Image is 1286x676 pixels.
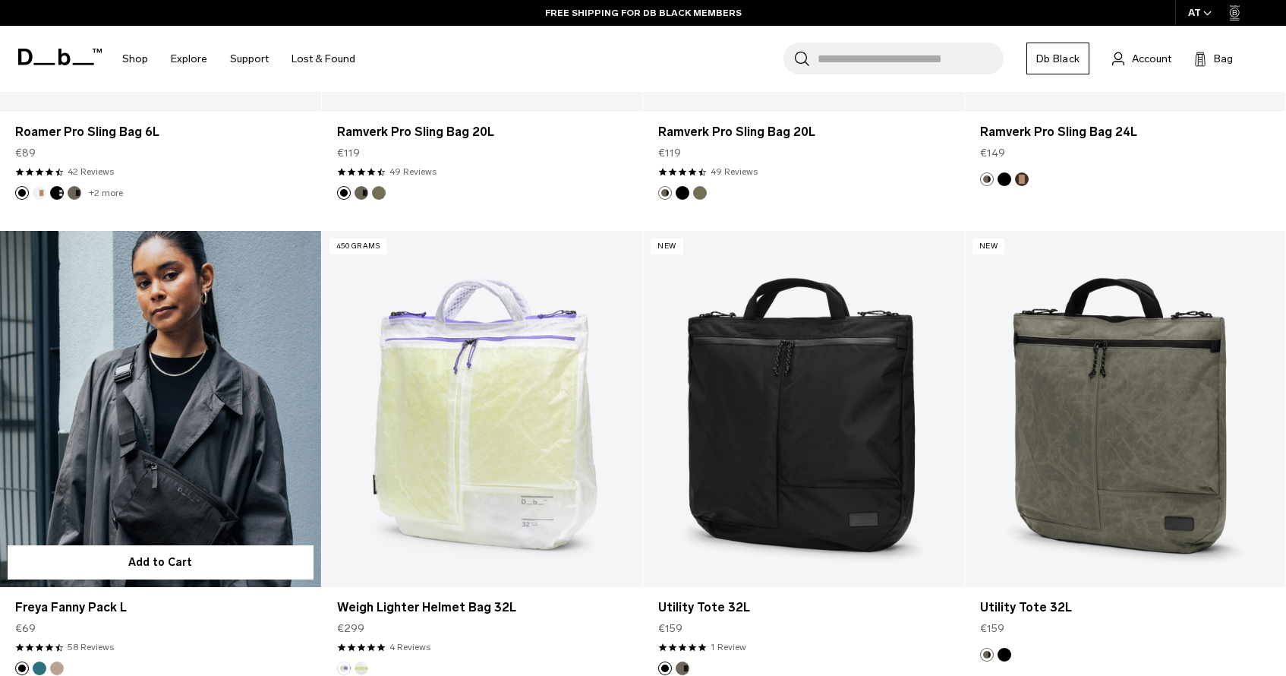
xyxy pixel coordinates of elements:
button: Black Out [998,648,1011,662]
button: Add to Cart [8,545,314,580]
a: 49 reviews [389,165,437,178]
span: Account [1132,51,1171,67]
button: Midnight Teal [33,662,46,675]
a: Ramverk Pro Sling Bag 20L [658,123,949,141]
span: €159 [658,621,682,637]
p: New [651,238,683,254]
button: Charcoal Grey [50,186,64,200]
button: Fogbow Beige [50,662,64,675]
span: €149 [980,145,1005,161]
button: Black Out [15,186,29,200]
span: €299 [337,621,364,637]
a: Explore [171,32,207,86]
p: New [972,238,1005,254]
button: Aurora [337,662,351,675]
a: Utility Tote 32L [643,231,964,587]
p: 450 grams [329,238,387,254]
span: €159 [980,621,1004,637]
button: Forest Green [676,662,689,675]
a: Ramverk Pro Sling Bag 20L [337,123,628,141]
a: Weigh Lighter Helmet Bag 32L [337,599,628,617]
a: Shop [122,32,148,86]
span: €89 [15,145,36,161]
a: Db Black [1026,43,1089,74]
a: Freya Fanny Pack L [15,599,306,617]
button: Mash Green [693,186,707,200]
a: 4 reviews [389,640,430,654]
span: €119 [658,145,681,161]
button: Black Out [658,662,672,675]
button: Forest Green [355,186,368,200]
button: Mash Green [372,186,386,200]
a: 49 reviews [711,165,758,178]
a: Lost & Found [292,32,355,86]
a: Ramverk Pro Sling Bag 24L [980,123,1271,141]
button: Forest Green [68,186,81,200]
button: Black Out [337,186,351,200]
button: Oatmilk [33,186,46,200]
button: Bag [1194,49,1233,68]
button: Espresso [1015,172,1029,186]
button: Black Out [998,172,1011,186]
a: Roamer Pro Sling Bag 6L [15,123,306,141]
button: Diffusion [355,662,368,675]
a: Utility Tote 32L [980,599,1271,617]
a: Weigh Lighter Helmet Bag 32L [322,231,643,587]
a: Support [230,32,269,86]
button: Forest Green [980,648,994,662]
span: €119 [337,145,360,161]
a: 1 reviews [711,640,746,654]
a: Account [1112,49,1171,68]
a: Utility Tote 32L [658,599,949,617]
button: Black Out [676,186,689,200]
a: 42 reviews [68,165,114,178]
button: Forest Green [658,186,672,200]
a: Utility Tote 32L [965,231,1286,587]
nav: Main Navigation [111,26,367,92]
button: Black Out [15,662,29,675]
span: €69 [15,621,36,637]
a: 58 reviews [68,640,114,654]
span: Bag [1214,51,1233,67]
a: FREE SHIPPING FOR DB BLACK MEMBERS [545,6,742,20]
button: Forest Green [980,172,994,186]
a: +2 more [89,188,123,198]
